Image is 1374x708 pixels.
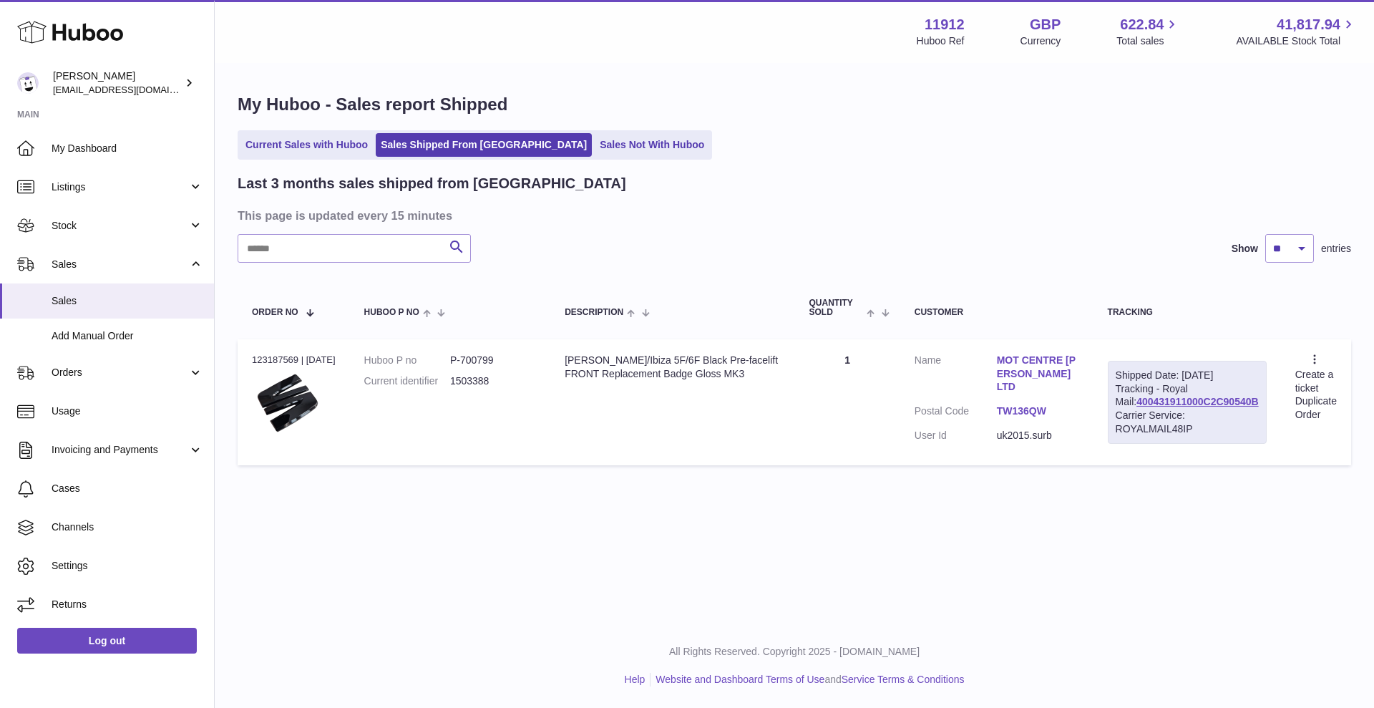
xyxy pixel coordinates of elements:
h2: Last 3 months sales shipped from [GEOGRAPHIC_DATA] [238,174,626,193]
span: 622.84 [1120,15,1164,34]
a: Sales Shipped From [GEOGRAPHIC_DATA] [376,133,592,157]
span: Total sales [1116,34,1180,48]
div: Tracking - Royal Mail: [1108,361,1267,444]
a: TW136QW [997,404,1079,418]
span: entries [1321,242,1351,256]
span: Sales [52,294,203,308]
a: 400431911000C2C90540B [1136,396,1258,407]
a: 41,817.94 AVAILABLE Stock Total [1236,15,1357,48]
span: AVAILABLE Stock Total [1236,34,1357,48]
dt: User Id [915,429,997,442]
a: Log out [17,628,197,654]
li: Duplicate Order [1295,394,1337,422]
div: Huboo Ref [917,34,965,48]
div: [PERSON_NAME] [53,69,182,97]
strong: GBP [1030,15,1061,34]
div: Shipped Date: [DATE] [1116,369,1259,382]
a: MOT CENTRE [PERSON_NAME] LTD [997,354,1079,394]
li: Create a ticket [1295,368,1337,395]
a: Website and Dashboard Terms of Use [656,674,824,685]
span: Settings [52,559,203,573]
span: Huboo P no [364,308,419,317]
div: Carrier Service: ROYALMAIL48IP [1116,409,1259,436]
dd: P-700799 [450,354,536,367]
dd: uk2015.surb [997,429,1079,442]
img: info@carbonmyride.com [17,72,39,94]
h1: My Huboo - Sales report Shipped [238,93,1351,116]
span: Listings [52,180,188,194]
span: 41,817.94 [1277,15,1340,34]
p: All Rights Reserved. Copyright 2025 - [DOMAIN_NAME] [226,645,1363,659]
div: Tracking [1108,308,1267,317]
span: Quantity Sold [809,299,864,317]
span: Channels [52,520,203,534]
dt: Name [915,354,997,398]
div: [PERSON_NAME]/Ibiza 5F/6F Black Pre-facelift FRONT Replacement Badge Gloss MK3 [565,354,780,381]
strong: 11912 [925,15,965,34]
span: Cases [52,482,203,495]
dt: Huboo P no [364,354,450,367]
a: Help [625,674,645,685]
span: [EMAIL_ADDRESS][DOMAIN_NAME] [53,84,210,95]
span: Invoicing and Payments [52,443,188,457]
dt: Postal Code [915,404,997,422]
span: Sales [52,258,188,271]
a: Current Sales with Huboo [240,133,373,157]
span: Order No [252,308,298,317]
span: Stock [52,219,188,233]
a: Service Terms & Conditions [842,674,965,685]
span: Description [565,308,623,317]
span: Orders [52,366,188,379]
div: 123187569 | [DATE] [252,354,336,367]
span: Usage [52,404,203,418]
div: Currency [1020,34,1061,48]
div: Customer [915,308,1079,317]
a: Sales Not With Huboo [595,133,709,157]
dt: Current identifier [364,374,450,388]
label: Show [1232,242,1258,256]
span: Add Manual Order [52,329,203,343]
img: $_1.PNG [252,371,323,435]
li: and [651,673,964,687]
span: My Dashboard [52,142,203,155]
h3: This page is updated every 15 minutes [238,208,1348,223]
span: Returns [52,598,203,611]
dd: 1503388 [450,374,536,388]
a: 622.84 Total sales [1116,15,1180,48]
td: 1 [795,339,900,465]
